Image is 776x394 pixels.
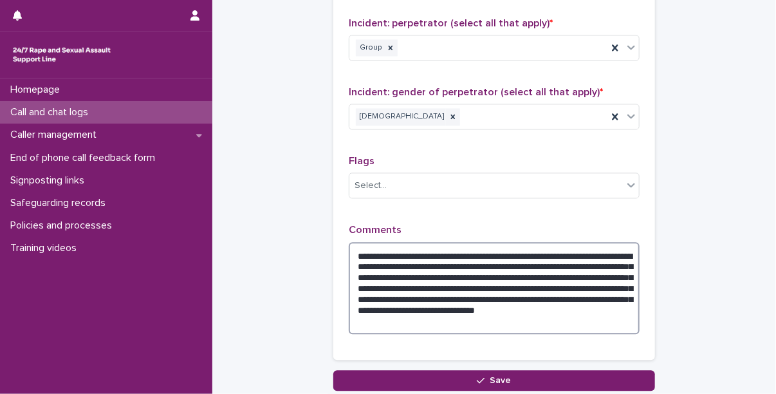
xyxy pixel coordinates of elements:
span: Save [490,376,512,385]
button: Save [333,370,655,391]
img: rhQMoQhaT3yELyF149Cw [10,42,113,68]
div: Select... [355,179,387,192]
p: Call and chat logs [5,106,98,118]
div: Group [356,39,383,57]
span: Incident: perpetrator (select all that apply) [349,18,553,28]
p: End of phone call feedback form [5,152,165,164]
p: Signposting links [5,174,95,187]
p: Caller management [5,129,107,141]
div: [DEMOGRAPHIC_DATA] [356,108,446,126]
p: Policies and processes [5,220,122,232]
p: Homepage [5,84,70,96]
p: Training videos [5,242,87,254]
span: Incident: gender of perpetrator (select all that apply) [349,87,603,97]
span: Comments [349,225,402,235]
p: Safeguarding records [5,197,116,209]
span: Flags [349,156,374,166]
